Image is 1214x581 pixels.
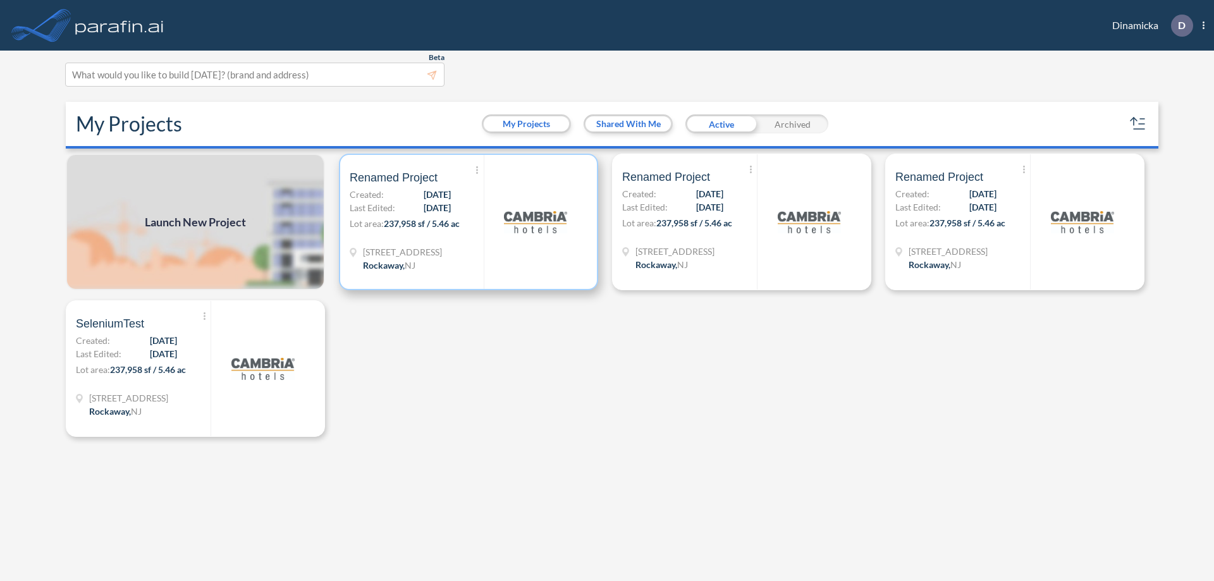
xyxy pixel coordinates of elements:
[424,188,451,201] span: [DATE]
[131,406,142,417] span: NJ
[1051,190,1114,254] img: logo
[405,260,415,271] span: NJ
[895,217,929,228] span: Lot area:
[622,200,668,214] span: Last Edited:
[504,190,567,254] img: logo
[76,347,121,360] span: Last Edited:
[363,259,415,272] div: Rockaway, NJ
[76,316,144,331] span: SeleniumTest
[76,112,182,136] h2: My Projects
[969,187,996,200] span: [DATE]
[696,200,723,214] span: [DATE]
[622,169,710,185] span: Renamed Project
[1128,114,1148,134] button: sort
[622,217,656,228] span: Lot area:
[778,190,841,254] img: logo
[231,337,295,400] img: logo
[909,258,961,271] div: Rockaway, NJ
[110,364,186,375] span: 237,958 sf / 5.46 ac
[635,245,714,258] span: 321 Mt Hope Ave
[895,169,983,185] span: Renamed Project
[895,187,929,200] span: Created:
[66,154,325,290] a: Launch New Project
[76,364,110,375] span: Lot area:
[929,217,1005,228] span: 237,958 sf / 5.46 ac
[1178,20,1186,31] p: D
[89,406,131,417] span: Rockaway ,
[424,201,451,214] span: [DATE]
[895,200,941,214] span: Last Edited:
[484,116,569,131] button: My Projects
[363,245,442,259] span: 321 Mt Hope Ave
[363,260,405,271] span: Rockaway ,
[145,214,246,231] span: Launch New Project
[757,114,828,133] div: Archived
[969,200,996,214] span: [DATE]
[696,187,723,200] span: [DATE]
[909,245,988,258] span: 321 Mt Hope Ave
[622,187,656,200] span: Created:
[150,334,177,347] span: [DATE]
[656,217,732,228] span: 237,958 sf / 5.46 ac
[1093,15,1205,37] div: Dinamicka
[429,52,445,63] span: Beta
[350,188,384,201] span: Created:
[384,218,460,229] span: 237,958 sf / 5.46 ac
[350,170,438,185] span: Renamed Project
[950,259,961,270] span: NJ
[89,391,168,405] span: 321 Mt Hope Ave
[73,13,166,38] img: logo
[586,116,671,131] button: Shared With Me
[76,334,110,347] span: Created:
[150,347,177,360] span: [DATE]
[677,259,688,270] span: NJ
[89,405,142,418] div: Rockaway, NJ
[635,258,688,271] div: Rockaway, NJ
[350,201,395,214] span: Last Edited:
[685,114,757,133] div: Active
[350,218,384,229] span: Lot area:
[635,259,677,270] span: Rockaway ,
[66,154,325,290] img: add
[909,259,950,270] span: Rockaway ,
